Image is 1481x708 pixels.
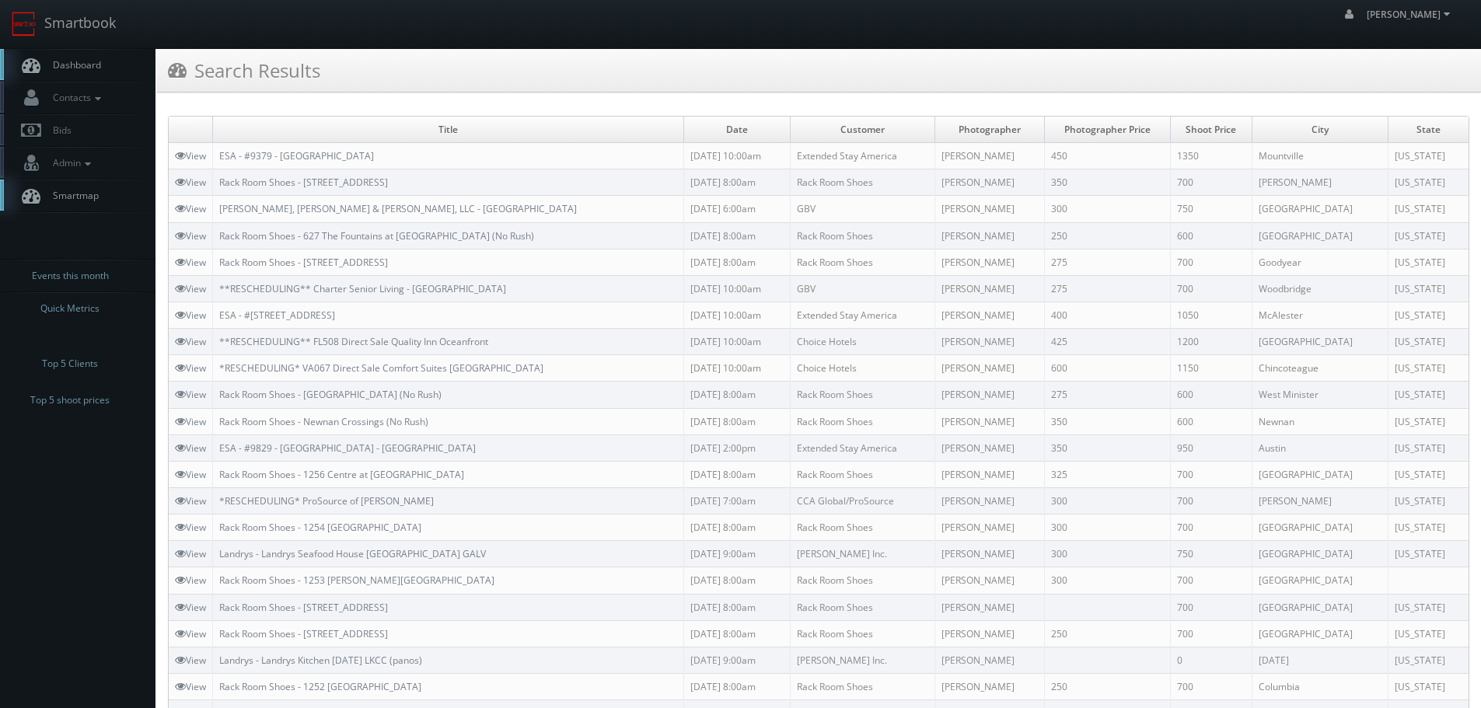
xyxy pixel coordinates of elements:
td: 250 [1044,222,1171,249]
td: Shoot Price [1171,117,1252,143]
td: 700 [1171,673,1252,699]
td: GBV [791,275,934,302]
td: 700 [1171,620,1252,647]
a: **RESCHEDULING** Charter Senior Living - [GEOGRAPHIC_DATA] [219,282,506,295]
td: [DATE] 8:00am [684,673,791,699]
td: Rack Room Shoes [791,673,934,699]
a: ESA - #9829 - [GEOGRAPHIC_DATA] - [GEOGRAPHIC_DATA] [219,441,476,455]
td: [US_STATE] [1388,355,1469,382]
td: 1350 [1171,143,1252,169]
td: 300 [1044,487,1171,514]
td: Columbia [1252,673,1388,699]
td: Rack Room Shoes [791,594,934,620]
a: View [175,282,206,295]
td: 1050 [1171,302,1252,328]
td: [GEOGRAPHIC_DATA] [1252,196,1388,222]
td: Rack Room Shoes [791,222,934,249]
td: [PERSON_NAME] [934,302,1044,328]
td: [US_STATE] [1388,408,1469,434]
a: View [175,176,206,189]
a: View [175,654,206,667]
td: [GEOGRAPHIC_DATA] [1252,461,1388,487]
td: Customer [791,117,934,143]
td: [PERSON_NAME] [934,382,1044,408]
td: GBV [791,196,934,222]
td: Austin [1252,434,1388,461]
td: [PERSON_NAME] [934,169,1044,196]
td: [GEOGRAPHIC_DATA] [1252,329,1388,355]
td: [DATE] [1252,647,1388,673]
td: [US_STATE] [1388,620,1469,647]
td: 300 [1044,567,1171,594]
td: 1200 [1171,329,1252,355]
td: 750 [1171,196,1252,222]
td: 300 [1044,541,1171,567]
td: [PERSON_NAME] [934,355,1044,382]
td: [GEOGRAPHIC_DATA] [1252,567,1388,594]
td: West Minister [1252,382,1388,408]
td: [PERSON_NAME] [934,275,1044,302]
td: [US_STATE] [1388,594,1469,620]
td: [US_STATE] [1388,329,1469,355]
td: [PERSON_NAME] [934,541,1044,567]
a: *RESCHEDULING* ProSource of [PERSON_NAME] [219,494,434,507]
a: Rack Room Shoes - Newnan Crossings (No Rush) [219,415,428,428]
td: [PERSON_NAME] [934,487,1044,514]
td: [US_STATE] [1388,541,1469,567]
td: [PERSON_NAME] [934,222,1044,249]
td: Mountville [1252,143,1388,169]
a: View [175,388,206,401]
td: [DATE] 8:00am [684,461,791,487]
span: Smartmap [45,189,99,202]
td: 750 [1171,541,1252,567]
td: 275 [1044,275,1171,302]
a: *RESCHEDULING* VA067 Direct Sale Comfort Suites [GEOGRAPHIC_DATA] [219,361,543,375]
td: [DATE] 10:00am [684,275,791,302]
td: 350 [1044,408,1171,434]
a: Rack Room Shoes - 1253 [PERSON_NAME][GEOGRAPHIC_DATA] [219,574,494,587]
td: [PERSON_NAME] [934,620,1044,647]
td: [PERSON_NAME] [934,514,1044,541]
td: [DATE] 8:00am [684,408,791,434]
td: [DATE] 9:00am [684,541,791,567]
td: 300 [1044,514,1171,541]
td: [DATE] 8:00am [684,620,791,647]
td: Goodyear [1252,249,1388,275]
td: Rack Room Shoes [791,169,934,196]
a: View [175,547,206,560]
a: Rack Room Shoes - [STREET_ADDRESS] [219,256,388,269]
span: Quick Metrics [40,301,100,316]
span: [PERSON_NAME] [1367,8,1455,21]
td: [US_STATE] [1388,461,1469,487]
td: 0 [1171,647,1252,673]
span: Events this month [32,268,109,284]
td: Choice Hotels [791,329,934,355]
td: Extended Stay America [791,434,934,461]
td: [DATE] 8:00am [684,594,791,620]
td: Title [213,117,684,143]
td: City [1252,117,1388,143]
a: View [175,627,206,640]
td: [DATE] 8:00am [684,382,791,408]
a: Rack Room Shoes - 1254 [GEOGRAPHIC_DATA] [219,521,421,534]
td: [DATE] 8:00am [684,567,791,594]
a: View [175,335,206,348]
td: [GEOGRAPHIC_DATA] [1252,541,1388,567]
td: 950 [1171,434,1252,461]
a: Rack Room Shoes - [STREET_ADDRESS] [219,601,388,614]
td: [PERSON_NAME] Inc. [791,541,934,567]
td: [PERSON_NAME] [934,434,1044,461]
td: [PERSON_NAME] [1252,487,1388,514]
td: 700 [1171,567,1252,594]
td: 700 [1171,249,1252,275]
td: [PERSON_NAME] [934,647,1044,673]
td: Choice Hotels [791,355,934,382]
td: Rack Room Shoes [791,567,934,594]
a: View [175,574,206,587]
td: 1150 [1171,355,1252,382]
td: [US_STATE] [1388,143,1469,169]
td: [GEOGRAPHIC_DATA] [1252,620,1388,647]
td: [PERSON_NAME] [934,594,1044,620]
a: ESA - #[STREET_ADDRESS] [219,309,335,322]
img: smartbook-logo.png [12,12,37,37]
